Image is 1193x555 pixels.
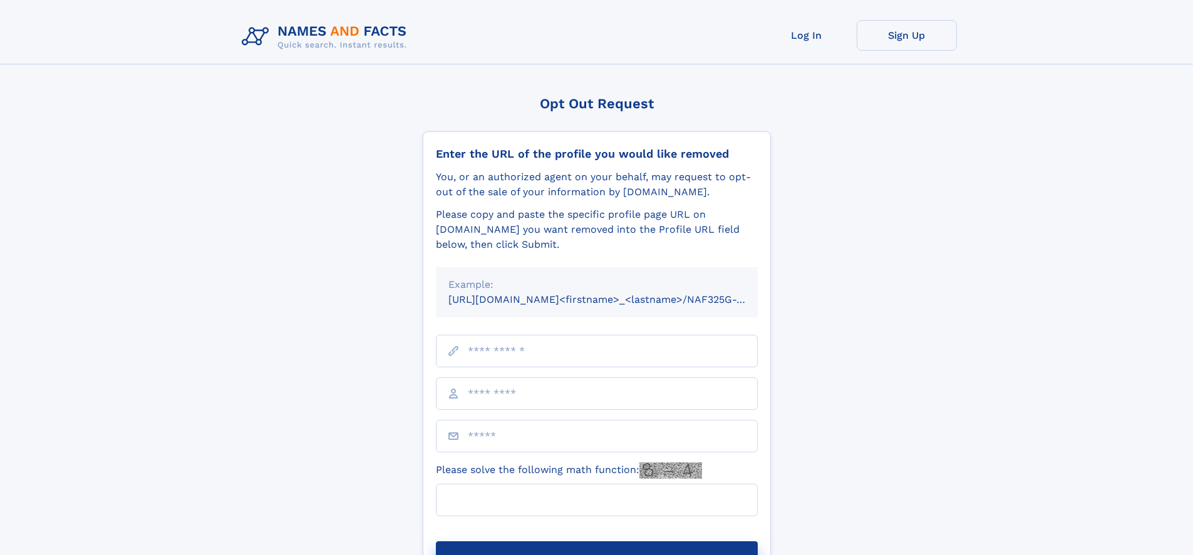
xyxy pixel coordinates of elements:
[857,20,957,51] a: Sign Up
[423,96,771,111] div: Opt Out Request
[436,147,758,161] div: Enter the URL of the profile you would like removed
[448,293,782,305] small: [URL][DOMAIN_NAME]<firstname>_<lastname>/NAF325G-xxxxxxxx
[436,462,702,479] label: Please solve the following math function:
[436,207,758,252] div: Please copy and paste the specific profile page URL on [DOMAIN_NAME] you want removed into the Pr...
[448,277,745,292] div: Example:
[757,20,857,51] a: Log In
[237,20,417,54] img: Logo Names and Facts
[436,170,758,200] div: You, or an authorized agent on your behalf, may request to opt-out of the sale of your informatio...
